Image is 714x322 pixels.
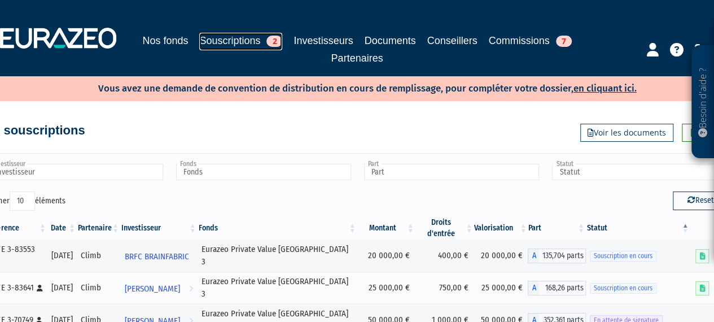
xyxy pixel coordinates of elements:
[37,285,43,291] i: [Français] Personne physique
[528,249,539,263] span: A
[357,217,415,240] th: Montant: activer pour trier la colonne par ordre croissant
[120,277,198,299] a: [PERSON_NAME]
[125,246,189,267] span: BRFC BRAINFABRIC
[357,272,415,304] td: 25 000,00 €
[294,33,353,49] a: Investisseurs
[528,217,586,240] th: Part: activer pour trier la colonne par ordre croissant
[10,192,35,211] select: Afficheréléments
[47,217,77,240] th: Date: activer pour trier la colonne par ordre croissant
[415,240,474,272] td: 400,00 €
[427,33,478,49] a: Conseillers
[539,281,586,295] span: 168,26 parts
[120,245,198,267] a: BRFC BRAINFABRIC
[77,240,120,272] td: Climb
[202,243,353,268] div: Eurazeo Private Value [GEOGRAPHIC_DATA] 3
[590,251,656,262] span: Souscription en cours
[198,217,357,240] th: Fonds: activer pour trier la colonne par ordre croissant
[528,249,586,263] div: A - Eurazeo Private Value Europe 3
[199,33,282,50] a: Souscriptions2
[474,272,528,304] td: 25 000,00 €
[142,33,188,49] a: Nos fonds
[539,249,586,263] span: 135,704 parts
[51,282,73,294] div: [DATE]
[415,217,474,240] th: Droits d'entrée: activer pour trier la colonne par ordre croissant
[189,267,193,288] i: Voir l'investisseur
[77,217,120,240] th: Partenaire: activer pour trier la colonne par ordre croissant
[474,240,528,272] td: 20 000,00 €
[586,217,690,240] th: Statut : activer pour trier la colonne par ordre d&eacute;croissant
[528,281,539,295] span: A
[120,217,198,240] th: Investisseur: activer pour trier la colonne par ordre croissant
[65,79,637,95] p: Vous avez une demande de convention de distribution en cours de remplissage, pour compléter votre...
[331,50,383,66] a: Partenaires
[580,124,673,142] a: Voir les documents
[697,51,709,153] p: Besoin d'aide ?
[77,272,120,304] td: Climb
[357,240,415,272] td: 20 000,00 €
[415,272,474,304] td: 750,00 €
[590,283,656,294] span: Souscription en cours
[202,276,353,300] div: Eurazeo Private Value [GEOGRAPHIC_DATA] 3
[573,82,637,94] a: en cliquant ici.
[365,33,416,49] a: Documents
[474,217,528,240] th: Valorisation: activer pour trier la colonne par ordre croissant
[125,279,180,299] span: [PERSON_NAME]
[556,36,572,47] span: 7
[528,281,586,295] div: A - Eurazeo Private Value Europe 3
[266,36,282,47] span: 2
[189,279,193,299] i: Voir l'investisseur
[51,250,73,262] div: [DATE]
[489,33,572,49] a: Commissions7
